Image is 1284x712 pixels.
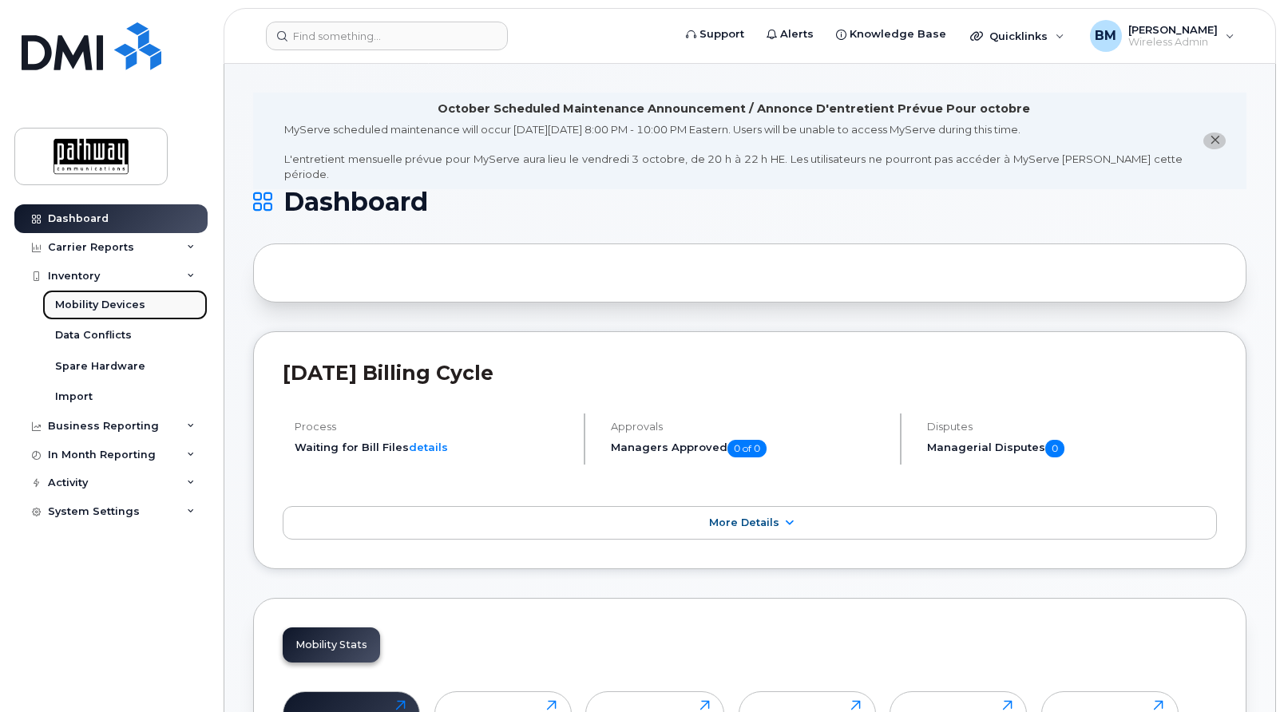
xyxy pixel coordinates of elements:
li: Waiting for Bill Files [295,440,570,455]
h2: [DATE] Billing Cycle [283,361,1217,385]
h5: Managers Approved [611,440,886,457]
h4: Disputes [927,421,1217,433]
span: More Details [709,516,779,528]
div: October Scheduled Maintenance Announcement / Annonce D'entretient Prévue Pour octobre [438,101,1030,117]
span: 0 [1045,440,1064,457]
div: MyServe scheduled maintenance will occur [DATE][DATE] 8:00 PM - 10:00 PM Eastern. Users will be u... [284,122,1183,181]
a: details [409,441,448,453]
h5: Managerial Disputes [927,440,1217,457]
h4: Approvals [611,421,886,433]
h4: Process [295,421,570,433]
span: 0 of 0 [727,440,767,457]
span: Dashboard [283,190,428,214]
button: close notification [1203,133,1226,149]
